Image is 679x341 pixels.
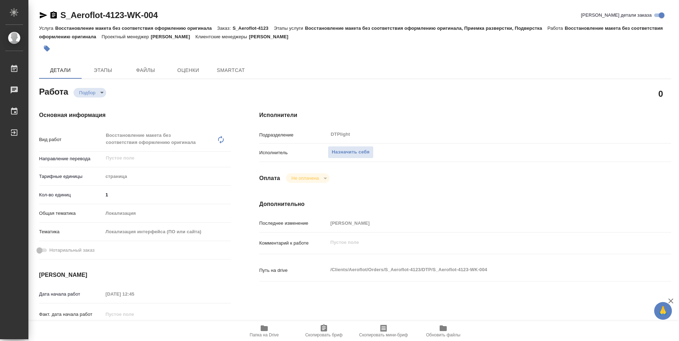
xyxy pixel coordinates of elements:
[259,149,328,156] p: Исполнитель
[103,289,165,299] input: Пустое поле
[39,41,55,56] button: Добавить тэг
[102,34,151,39] p: Проектный менеджер
[274,26,305,31] p: Этапы услуги
[39,311,103,318] p: Факт. дата начала работ
[413,321,473,341] button: Обновить файлы
[286,173,330,183] div: Подбор
[294,321,354,341] button: Скопировать бриф
[328,264,637,276] textarea: /Clients/Aeroflot/Orders/S_Aeroflot-4123/DTP/S_Aeroflot-4123-WK-004
[39,291,103,298] p: Дата начала работ
[60,10,158,20] a: S_Aeroflot-4123-WK-004
[654,302,672,320] button: 🙏
[233,26,274,31] p: S_Aeroflot-4123
[39,173,103,180] p: Тарифные единицы
[49,247,94,254] span: Нотариальный заказ
[39,191,103,199] p: Кол-во единиц
[105,154,214,162] input: Пустое поле
[74,88,106,97] div: Подбор
[289,175,321,181] button: Не оплачена
[39,155,103,162] p: Направление перевода
[77,90,98,96] button: Подбор
[305,332,342,337] span: Скопировать бриф
[234,321,294,341] button: Папка на Drive
[103,226,231,238] div: Локализация интерфейса (ПО или сайта)
[129,66,163,75] span: Файлы
[49,11,58,19] button: Скопировать ссылку
[581,12,652,19] span: [PERSON_NAME] детали заказа
[259,240,328,247] p: Комментарий к работе
[548,26,565,31] p: Работа
[55,26,217,31] p: Восстановление макета без соответствия оформлению оригинала
[249,34,294,39] p: [PERSON_NAME]
[426,332,461,337] span: Обновить файлы
[171,66,205,75] span: Оценки
[359,332,408,337] span: Скопировать мини-бриф
[103,190,231,200] input: ✎ Введи что-нибудь
[259,111,671,119] h4: Исполнители
[151,34,195,39] p: [PERSON_NAME]
[195,34,249,39] p: Клиентские менеджеры
[332,148,369,156] span: Назначить себя
[259,200,671,208] h4: Дополнительно
[305,26,548,31] p: Восстановление макета без соответствия оформлению оригинала, Приемка разверстки, Подверстка
[328,146,373,158] button: Назначить себя
[214,66,248,75] span: SmartCat
[39,136,103,143] p: Вид работ
[259,220,328,227] p: Последнее изменение
[259,132,328,139] p: Подразделение
[259,267,328,274] p: Путь на drive
[259,174,280,183] h4: Оплата
[39,210,103,217] p: Общая тематика
[250,332,279,337] span: Папка на Drive
[103,170,231,183] div: страница
[657,303,669,318] span: 🙏
[103,207,231,219] div: Локализация
[658,88,663,100] h2: 0
[354,321,413,341] button: Скопировать мини-бриф
[39,11,48,19] button: Скопировать ссылку для ЯМессенджера
[39,228,103,235] p: Тематика
[39,111,231,119] h4: Основная информация
[328,218,637,228] input: Пустое поле
[103,309,165,319] input: Пустое поле
[39,26,55,31] p: Услуга
[39,85,68,97] h2: Работа
[217,26,232,31] p: Заказ:
[86,66,120,75] span: Этапы
[39,271,231,279] h4: [PERSON_NAME]
[43,66,77,75] span: Детали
